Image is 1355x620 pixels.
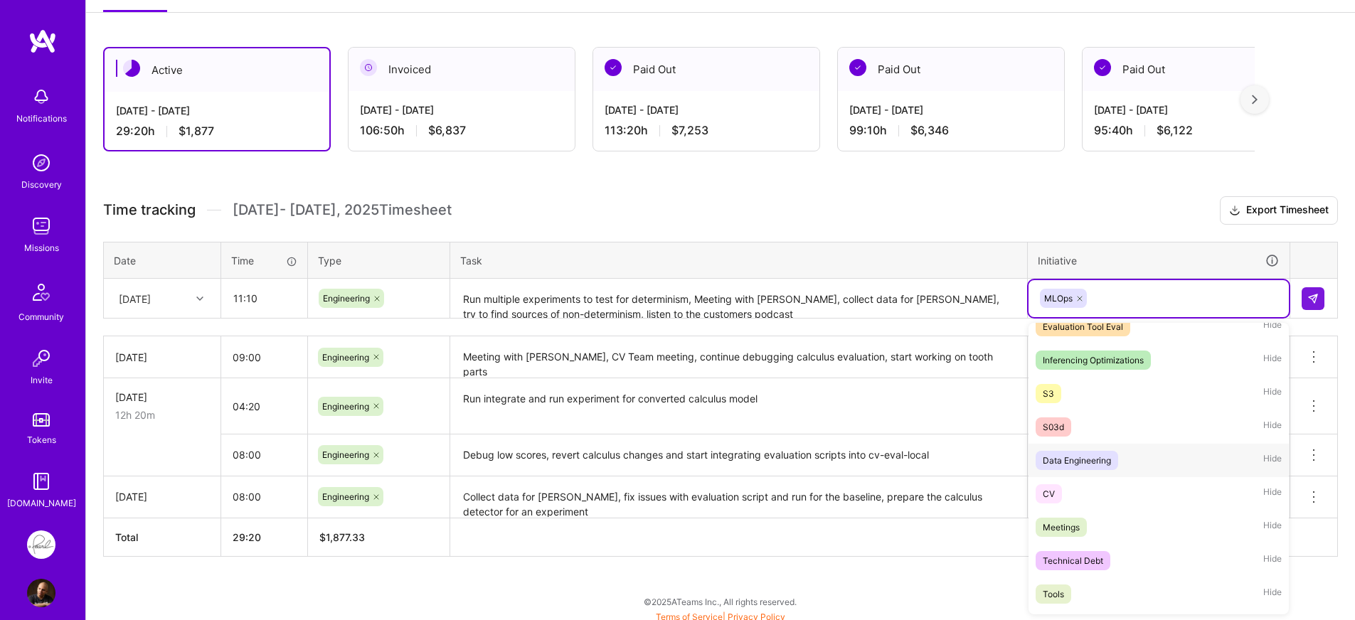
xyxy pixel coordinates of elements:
div: CV [1043,486,1055,501]
th: Task [450,242,1028,279]
img: discovery [27,149,55,177]
textarea: Run integrate and run experiment for converted calculus model [452,380,1026,433]
div: [DATE] - [DATE] [360,102,563,117]
div: [DATE] - [DATE] [605,102,808,117]
span: Hide [1263,584,1282,604]
div: [DATE] - [DATE] [849,102,1053,117]
img: Community [24,275,58,309]
span: Hide [1263,317,1282,336]
div: Paid Out [1083,48,1309,91]
span: Engineering [322,401,369,412]
div: 99:10 h [849,123,1053,138]
th: 29:20 [221,518,308,556]
button: Export Timesheet [1220,196,1338,225]
span: $ 1,877.33 [319,531,365,543]
span: $6,837 [428,123,466,138]
div: [DATE] [119,291,151,306]
div: Inferencing Optimizations [1043,353,1144,368]
div: 12h 20m [115,407,209,422]
div: Paid Out [838,48,1064,91]
span: Hide [1263,384,1282,403]
div: 113:20 h [605,123,808,138]
img: Pearl: ML Engineering Team [27,530,55,559]
div: Tools [1043,587,1064,602]
span: MLOps [1044,293,1073,304]
span: Hide [1263,351,1282,370]
span: Engineering [322,449,369,460]
div: [DOMAIN_NAME] [7,496,76,511]
img: Active [123,60,140,77]
img: Paid Out [605,59,622,76]
span: Hide [1263,518,1282,537]
img: guide book [27,467,55,496]
input: HH:MM [221,387,307,425]
div: Technical Debt [1043,553,1103,568]
span: Engineering [323,293,370,304]
div: Data Engineering [1043,453,1111,468]
div: Initiative [1038,252,1280,269]
input: HH:MM [221,338,307,376]
img: teamwork [27,212,55,240]
div: [DATE] - [DATE] [116,103,318,118]
div: Meetings [1043,520,1080,535]
div: Time [231,253,297,268]
div: null [1302,287,1326,310]
span: $6,346 [910,123,949,138]
textarea: Collect data for [PERSON_NAME], fix issues with evaluation script and run for the baseline, prepa... [452,478,1026,517]
span: [DATE] - [DATE] , 2025 Timesheet [233,201,452,219]
div: S3 [1043,386,1054,401]
div: 29:20 h [116,124,318,139]
img: Paid Out [849,59,866,76]
img: logo [28,28,57,54]
i: icon Chevron [196,295,203,302]
img: right [1252,95,1258,105]
span: $7,253 [671,123,708,138]
th: Date [104,242,221,279]
div: Active [105,48,329,92]
div: Missions [24,240,59,255]
span: $1,877 [179,124,214,139]
div: [DATE] [115,350,209,365]
img: bell [27,82,55,111]
img: User Avatar [27,579,55,607]
div: Community [18,309,64,324]
img: Invite [27,344,55,373]
th: Type [308,242,450,279]
img: tokens [33,413,50,427]
a: Pearl: ML Engineering Team [23,530,59,559]
input: HH:MM [222,279,307,317]
div: Evaluation Tool Eval [1043,319,1123,334]
div: Tokens [27,432,56,447]
textarea: Debug low scores, revert calculus changes and start integrating evaluation scripts into cv-eval-l... [452,436,1026,475]
textarea: Meeting with [PERSON_NAME], CV Team meeting, continue debugging calculus evaluation, start workin... [452,338,1026,377]
input: HH:MM [221,436,307,474]
span: Hide [1263,551,1282,570]
th: Total [104,518,221,556]
div: [DATE] [115,390,209,405]
span: Engineering [322,352,369,363]
div: Invite [31,373,53,387]
div: S03d [1043,419,1064,434]
div: [DATE] [115,489,209,504]
a: User Avatar [23,579,59,607]
input: HH:MM [221,478,307,515]
div: © 2025 ATeams Inc., All rights reserved. [85,584,1355,619]
div: 106:50 h [360,123,563,138]
span: Hide [1263,417,1282,437]
div: 95:40 h [1094,123,1297,138]
i: icon Download [1229,203,1240,218]
span: Time tracking [103,201,196,219]
span: Hide [1263,451,1282,470]
div: Notifications [16,111,67,126]
span: $6,122 [1157,123,1193,138]
img: Paid Out [1094,59,1111,76]
img: Invoiced [360,59,377,76]
textarea: Run multiple experiments to test for determinism, Meeting with [PERSON_NAME], collect data for [P... [452,280,1026,318]
div: Discovery [21,177,62,192]
div: [DATE] - [DATE] [1094,102,1297,117]
span: Engineering [322,491,369,502]
img: Submit [1307,293,1319,304]
span: Hide [1263,484,1282,503]
div: Invoiced [349,48,575,91]
div: Paid Out [593,48,819,91]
